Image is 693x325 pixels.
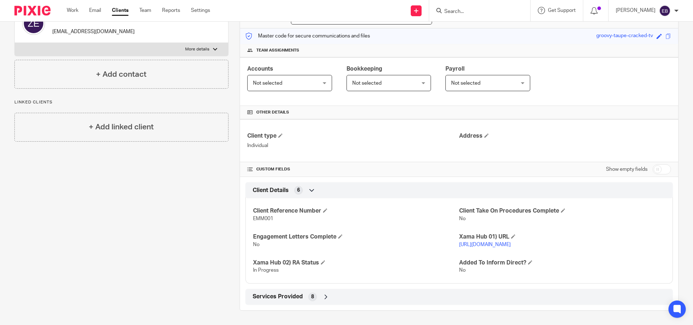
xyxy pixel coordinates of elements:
span: Bookkeeping [346,66,382,72]
span: Client Details [253,187,289,194]
span: In Progress [253,268,279,273]
span: Not selected [451,81,480,86]
h4: Engagement Letters Complete [253,233,459,241]
p: More details [185,46,209,52]
h4: Added To Inform Direct? [459,259,665,267]
p: Individual [247,142,459,149]
span: Not selected [352,81,382,86]
span: No [459,216,466,221]
h4: Client type [247,132,459,140]
p: Master code for secure communications and files [245,32,370,40]
span: 6 [297,187,300,194]
a: Work [67,7,78,14]
h4: + Add contact [96,69,147,80]
h4: Xama Hub 01) URL [459,233,665,241]
p: [EMAIL_ADDRESS][DOMAIN_NAME] [52,28,135,35]
img: svg%3E [22,12,45,35]
a: Email [89,7,101,14]
span: Services Provided [253,293,303,300]
img: svg%3E [659,5,671,17]
span: Payroll [445,66,465,72]
div: groovy-taupe-cracked-tv [596,32,653,40]
h4: CUSTOM FIELDS [247,166,459,172]
span: No [459,268,466,273]
p: Linked clients [14,99,228,105]
input: Search [444,9,509,15]
h4: Xama Hub 02) RA Status [253,259,459,267]
h4: Client Reference Number [253,207,459,215]
h4: + Add linked client [89,121,154,133]
span: Not selected [253,81,282,86]
span: 8 [311,293,314,300]
span: Accounts [247,66,273,72]
a: Settings [191,7,210,14]
label: Show empty fields [606,166,648,173]
span: Team assignments [256,48,299,53]
img: Pixie [14,6,51,15]
span: EMM001 [253,216,273,221]
a: Clients [112,7,128,14]
span: Get Support [548,8,576,13]
span: No [253,242,260,247]
h4: Client Take On Procedures Complete [459,207,665,215]
span: Other details [256,110,289,115]
a: Team [139,7,151,14]
h4: Address [459,132,671,140]
a: [URL][DOMAIN_NAME] [459,242,511,247]
p: [PERSON_NAME] [616,7,655,14]
a: Reports [162,7,180,14]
